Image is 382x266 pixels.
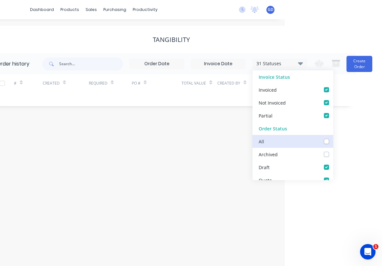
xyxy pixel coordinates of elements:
div: Not Invoiced [259,99,286,106]
div: Order Status [253,122,333,135]
a: dashboard [27,5,57,15]
span: 1 [373,244,378,249]
div: TANGIBILITY [153,36,190,44]
div: purchasing [100,5,129,15]
div: 31 Statuses [253,60,307,67]
input: Order Date [130,59,184,69]
div: # [14,80,16,86]
button: Create Order [346,56,372,72]
div: Total Value [181,74,217,92]
div: Required [89,80,108,86]
div: # [14,74,42,92]
iframe: Intercom live chat [360,244,376,260]
div: Draft [259,164,270,170]
span: GD [268,7,274,13]
div: Partial [259,112,273,119]
div: Created [43,74,89,92]
div: Archived [259,151,278,158]
div: Created [43,80,60,86]
div: All [259,138,264,145]
div: Created By [217,74,253,92]
div: PO # [132,80,140,86]
input: Search... [59,57,123,70]
input: Invoice Date [191,59,245,69]
div: sales [82,5,100,15]
div: Created By [217,80,240,86]
div: Invoice Status [253,70,333,83]
div: Quote [259,177,272,183]
div: Total Value [181,80,206,86]
div: Required [89,74,132,92]
div: Invoiced [259,86,277,93]
div: PO # [132,74,182,92]
div: productivity [129,5,161,15]
div: products [57,5,82,15]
